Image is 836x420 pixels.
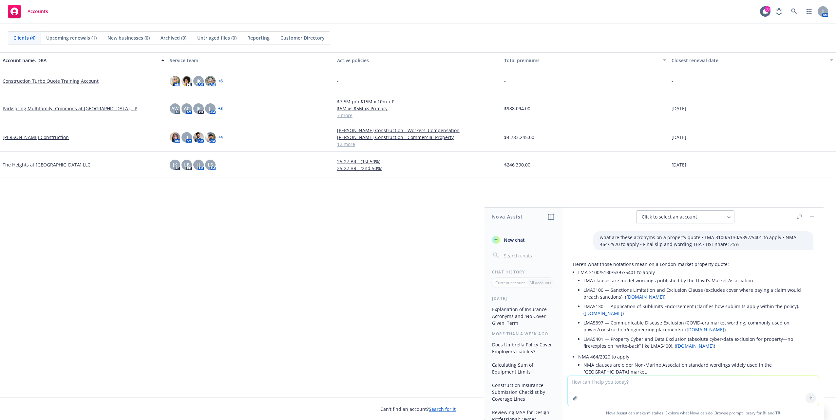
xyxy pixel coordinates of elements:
button: Total premiums [502,52,669,68]
button: Closest renewal date [669,52,836,68]
span: Nova Assist can make mistakes. Explore what Nova can do: Browse prompt library for and [565,406,821,420]
span: Click to select an account [642,214,697,220]
span: JK [197,78,201,84]
button: Does Umbrella Policy Cover Employers Liability? [489,339,557,357]
span: JK [173,161,177,168]
span: [DATE] [672,105,686,112]
a: Search for it [429,406,456,412]
span: Accounts [28,9,48,14]
span: Untriaged files (0) [197,34,237,41]
li: LMA clauses are model wordings published by the Lloyd’s Market Association. [583,276,813,285]
a: + 4 [218,135,223,139]
a: The Heights at [GEOGRAPHIC_DATA] LLC [3,161,90,168]
input: Search chats [503,251,555,260]
span: Can't find an account? [380,406,456,412]
img: photo [170,132,180,143]
span: [DATE] [672,161,686,168]
span: - [337,78,339,84]
span: Archived (0) [161,34,186,41]
div: Service team [170,57,332,64]
a: Construction Turbo Quote Training Account [3,78,99,84]
img: photo [193,132,204,143]
span: LS [208,161,213,168]
span: JJ [185,134,188,141]
a: $5M xs $5M xs Primary [337,105,499,112]
div: Closest renewal date [672,57,826,64]
span: - [504,78,506,84]
p: All accounts [529,280,551,286]
p: what are these acronyms on a property quote • LMA 3100/5130/5397/5401 to apply • NMA 464/2920 to ... [600,234,807,248]
div: Active policies [337,57,499,64]
a: [DOMAIN_NAME] [585,310,622,316]
a: [PERSON_NAME] Construction - Commercial Property [337,134,499,141]
div: Total premiums [504,57,659,64]
span: $246,390.00 [504,161,530,168]
span: AC [184,105,190,112]
span: Upcoming renewals (1) [46,34,97,41]
p: NMA 464/2920 to apply [578,353,813,360]
div: Account name, DBA [3,57,157,64]
a: Parkspring Multifamily; Commons at [GEOGRAPHIC_DATA], LP [3,105,137,112]
a: [DOMAIN_NAME] [676,343,714,349]
p: LMA 3100/5130/5397/5401 to apply [578,269,813,276]
img: photo [205,132,216,143]
a: 12 more [337,141,499,148]
li: NMA clauses are older Non‑Marine Association standard wordings widely used in the [GEOGRAPHIC_DAT... [583,360,813,376]
a: [PERSON_NAME] Construction [3,134,69,141]
a: + 3 [218,107,223,111]
p: Here’s what those notations mean on a London-market property quote: [573,261,813,268]
span: [DATE] [672,134,686,141]
span: $988,094.00 [504,105,530,112]
button: New chat [489,234,557,246]
span: Clients (4) [13,34,35,41]
img: photo [170,76,180,86]
a: [PERSON_NAME] Construction - Workers' Compensation [337,127,499,134]
span: - [672,78,673,84]
div: Chat History [484,269,562,275]
span: LB [184,161,190,168]
div: More than a week ago [484,331,562,337]
a: $7.5M p/o $15M x 10m x P [337,98,499,105]
p: Current account [495,280,525,286]
a: [DOMAIN_NAME] [626,294,664,300]
a: + 6 [218,79,223,83]
a: [DOMAIN_NAME] [687,326,724,333]
h1: Nova Assist [492,213,523,220]
button: Click to select an account [636,210,734,223]
a: Switch app [803,5,816,18]
div: [DATE] [484,296,562,301]
button: Explanation of Insurance Acronyms and 'No Cover Given' Term [489,304,557,328]
span: AW [171,105,179,112]
a: Accounts [5,2,51,21]
button: Active policies [334,52,502,68]
a: TR [775,410,780,416]
a: 25-27 BR - (1st 50%) [337,158,499,165]
li: LMA5130 — Application of Sublimits Endorsement (clarifies how sublimits apply within the policy).... [583,302,813,318]
span: New businesses (0) [107,34,150,41]
li: LMA5397 — Communicable Disease Exclusion (COVID-era market wording; commonly used on power/constr... [583,318,813,334]
a: 7 more [337,112,499,119]
a: Report a Bug [772,5,786,18]
li: LMA3100 — Sanctions Limitation and Exclusion Clause (excludes cover where paying a claim would br... [583,285,813,302]
span: New chat [503,236,525,243]
span: $4,783,245.00 [504,134,534,141]
button: Service team [167,52,334,68]
img: photo [205,76,216,86]
button: Calculating Sum of Equipment Limits [489,359,557,377]
img: photo [181,76,192,86]
li: LMA5401 — Property Cyber and Data Exclusion (absolute cyber/data exclusion for property—no fire/e... [583,334,813,351]
span: JK [197,105,201,112]
a: 25-27 BR - (2nd 50%) [337,165,499,172]
span: JJ [197,161,200,168]
span: JJ [209,105,212,112]
span: Reporting [247,34,270,41]
a: Search [788,5,801,18]
div: 33 [765,6,770,12]
button: Construction Insurance Submission Checklist by Coverage Lines [489,380,557,404]
a: BI [763,410,767,416]
span: Customer Directory [280,34,325,41]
